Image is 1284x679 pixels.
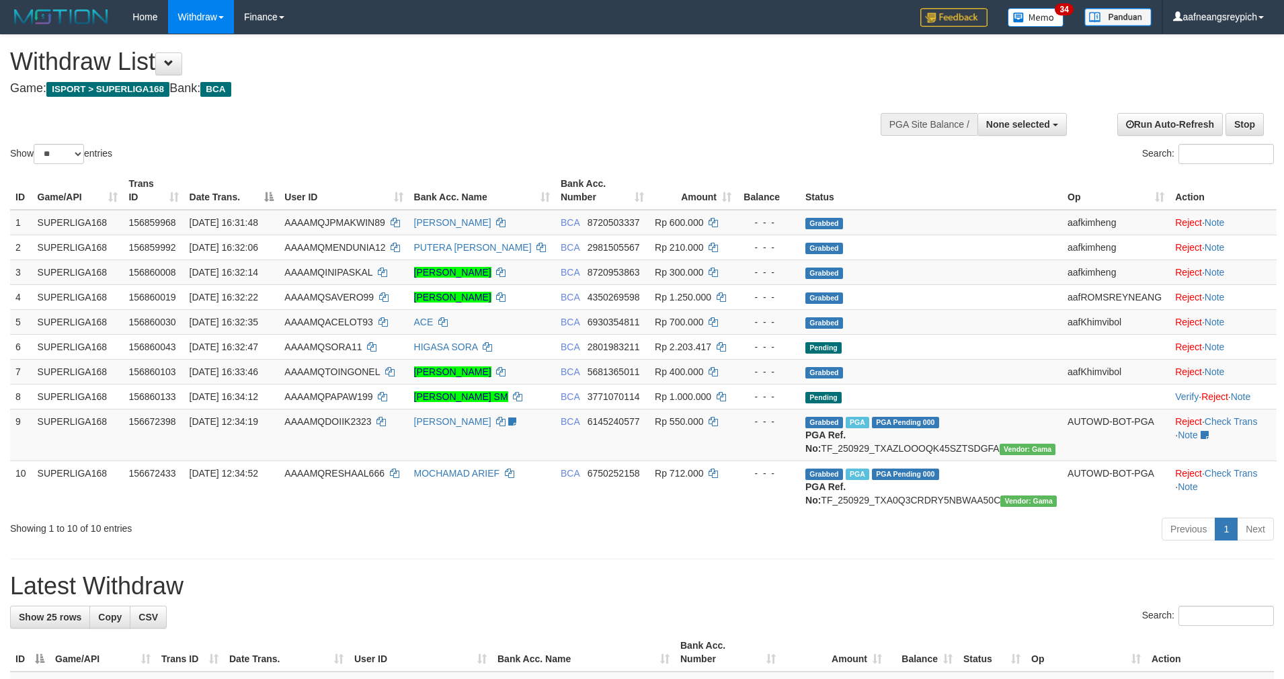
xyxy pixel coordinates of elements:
[742,365,795,378] div: - - -
[1205,217,1225,228] a: Note
[279,171,408,210] th: User ID: activate to sort column ascending
[655,342,711,352] span: Rp 2.203.417
[1146,633,1274,672] th: Action
[881,113,977,136] div: PGA Site Balance /
[32,235,124,259] td: SUPERLIGA168
[1062,171,1170,210] th: Op: activate to sort column ascending
[1170,259,1277,284] td: ·
[10,7,112,27] img: MOTION_logo.png
[1026,633,1146,672] th: Op: activate to sort column ascending
[1201,391,1228,402] a: Reject
[588,391,640,402] span: Copy 3771070114 to clipboard
[128,391,175,402] span: 156860133
[655,217,703,228] span: Rp 600.000
[128,217,175,228] span: 156859968
[1170,171,1277,210] th: Action
[1205,468,1258,479] a: Check Trans
[742,340,795,354] div: - - -
[224,633,349,672] th: Date Trans.: activate to sort column ascending
[805,342,842,354] span: Pending
[190,366,258,377] span: [DATE] 16:33:46
[128,317,175,327] span: 156860030
[561,416,579,427] span: BCA
[1008,8,1064,27] img: Button%20Memo.svg
[414,416,491,427] a: [PERSON_NAME]
[138,612,158,623] span: CSV
[588,416,640,427] span: Copy 6145240577 to clipboard
[284,342,362,352] span: AAAAMQSORA11
[32,384,124,409] td: SUPERLIGA168
[1062,359,1170,384] td: aafKhimvibol
[1175,468,1202,479] a: Reject
[190,391,258,402] span: [DATE] 16:34:12
[32,359,124,384] td: SUPERLIGA168
[887,633,958,672] th: Balance: activate to sort column ascending
[284,317,373,327] span: AAAAMQACELOT93
[190,242,258,253] span: [DATE] 16:32:06
[190,416,258,427] span: [DATE] 12:34:19
[1170,409,1277,461] td: · ·
[10,334,32,359] td: 6
[10,633,50,672] th: ID: activate to sort column descending
[89,606,130,629] a: Copy
[1117,113,1223,136] a: Run Auto-Refresh
[128,416,175,427] span: 156672398
[10,48,842,75] h1: Withdraw List
[190,292,258,303] span: [DATE] 16:32:22
[655,242,703,253] span: Rp 210.000
[492,633,675,672] th: Bank Acc. Name: activate to sort column ascending
[800,171,1062,210] th: Status
[10,235,32,259] td: 2
[742,315,795,329] div: - - -
[1205,416,1258,427] a: Check Trans
[10,573,1274,600] h1: Latest Withdraw
[32,461,124,512] td: SUPERLIGA168
[1142,606,1274,626] label: Search:
[561,217,579,228] span: BCA
[561,366,579,377] span: BCA
[1178,481,1198,492] a: Note
[190,267,258,278] span: [DATE] 16:32:14
[742,290,795,304] div: - - -
[555,171,649,210] th: Bank Acc. Number: activate to sort column ascending
[10,409,32,461] td: 9
[190,317,258,327] span: [DATE] 16:32:35
[10,516,525,535] div: Showing 1 to 10 of 10 entries
[1175,416,1202,427] a: Reject
[1062,309,1170,334] td: aafKhimvibol
[32,284,124,309] td: SUPERLIGA168
[10,606,90,629] a: Show 25 rows
[986,119,1050,130] span: None selected
[190,217,258,228] span: [DATE] 16:31:48
[805,481,846,506] b: PGA Ref. No:
[32,171,124,210] th: Game/API: activate to sort column ascending
[1000,495,1057,507] span: Vendor URL: https://trx31.1velocity.biz
[190,342,258,352] span: [DATE] 16:32:47
[123,171,184,210] th: Trans ID: activate to sort column ascending
[1175,342,1202,352] a: Reject
[184,171,280,210] th: Date Trans.: activate to sort column descending
[805,317,843,329] span: Grabbed
[742,467,795,480] div: - - -
[1170,210,1277,235] td: ·
[414,217,491,228] a: [PERSON_NAME]
[1237,518,1274,541] a: Next
[800,461,1062,512] td: TF_250929_TXA0Q3CRDRY5NBWAA50C
[10,144,112,164] label: Show entries
[872,469,939,480] span: PGA Pending
[805,392,842,403] span: Pending
[561,342,579,352] span: BCA
[781,633,887,672] th: Amount: activate to sort column ascending
[1205,366,1225,377] a: Note
[1175,242,1202,253] a: Reject
[414,267,491,278] a: [PERSON_NAME]
[284,267,372,278] span: AAAAMQINIPASKAL
[284,366,380,377] span: AAAAMQTOINGONEL
[128,267,175,278] span: 156860008
[1170,235,1277,259] td: ·
[1215,518,1238,541] a: 1
[46,82,169,97] span: ISPORT > SUPERLIGA168
[561,242,579,253] span: BCA
[128,468,175,479] span: 156672433
[1084,8,1152,26] img: panduan.png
